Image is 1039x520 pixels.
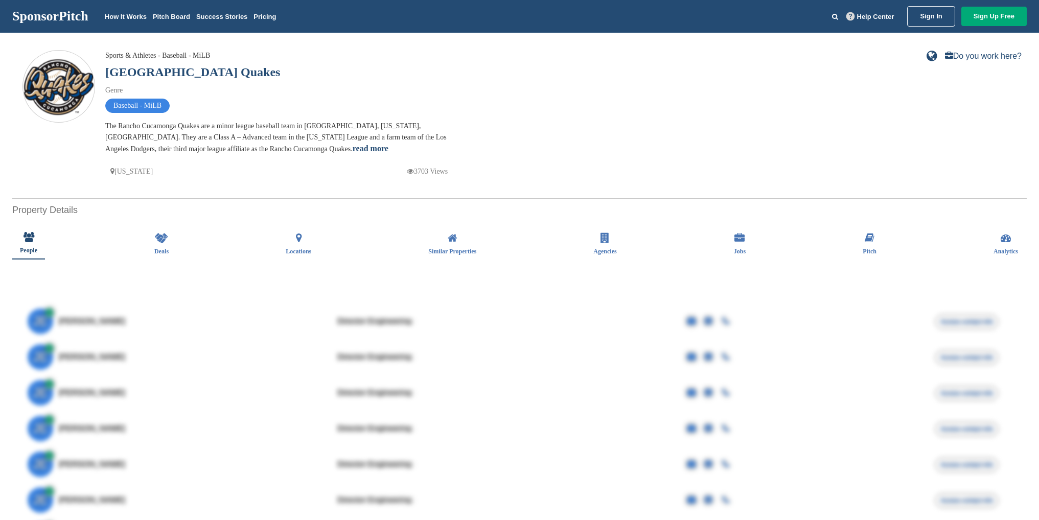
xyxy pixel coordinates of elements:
[28,309,53,334] span: JE
[105,65,280,79] a: [GEOGRAPHIC_DATA] Quakes
[58,460,126,468] span: [PERSON_NAME]
[28,339,1011,375] a: JE [PERSON_NAME] Director Engineering Access contact info
[945,52,1022,60] a: Do you work here?
[28,380,53,406] span: JE
[337,496,490,504] div: Director Engineering
[407,165,448,178] p: 3703 Views
[28,416,53,441] span: JE
[28,452,53,477] span: JE
[337,389,490,397] div: Director Engineering
[20,247,37,253] span: People
[105,85,463,96] div: Genre
[428,248,476,254] span: Similar Properties
[286,248,311,254] span: Locations
[337,353,490,361] div: Director Engineering
[593,248,616,254] span: Agencies
[844,11,896,22] a: Help Center
[935,493,999,508] span: Access contact info
[28,303,1011,339] a: JE [PERSON_NAME] Director Engineering Access contact info
[12,203,1027,217] h2: Property Details
[337,460,490,468] div: Director Engineering
[23,58,95,116] img: Sponsorpitch & Rancho Cucamonga Quakes
[353,144,388,153] a: read more
[935,314,999,329] span: Access contact info
[196,13,247,20] a: Success Stories
[734,248,746,254] span: Jobs
[58,353,126,361] span: [PERSON_NAME]
[28,411,1011,446] a: JE [PERSON_NAME] Director Engineering Access contact info
[58,496,126,504] span: [PERSON_NAME]
[994,248,1018,254] span: Analytics
[935,457,999,472] span: Access contact info
[58,317,126,325] span: [PERSON_NAME]
[28,375,1011,411] a: JE [PERSON_NAME] Director Engineering Access contact info
[337,317,490,325] div: Director Engineering
[105,121,463,155] div: The Rancho Cucamonga Quakes are a minor league baseball team in [GEOGRAPHIC_DATA], [US_STATE], [G...
[907,6,955,27] a: Sign In
[28,446,1011,482] a: JE [PERSON_NAME] Director Engineering Access contact info
[961,7,1027,26] a: Sign Up Free
[110,165,153,178] p: [US_STATE]
[28,344,53,370] span: JE
[105,50,210,61] div: Sports & Athletes - Baseball - MiLB
[28,487,53,513] span: JE
[154,248,169,254] span: Deals
[935,386,999,401] span: Access contact info
[12,10,88,23] a: SponsorPitch
[153,13,190,20] a: Pitch Board
[105,13,147,20] a: How It Works
[337,424,490,433] div: Director Engineering
[253,13,276,20] a: Pricing
[58,424,126,433] span: [PERSON_NAME]
[58,389,126,397] span: [PERSON_NAME]
[935,421,999,437] span: Access contact info
[28,482,1011,518] a: JE [PERSON_NAME] Director Engineering Access contact info
[935,350,999,365] span: Access contact info
[105,99,170,113] span: Baseball - MiLB
[863,248,876,254] span: Pitch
